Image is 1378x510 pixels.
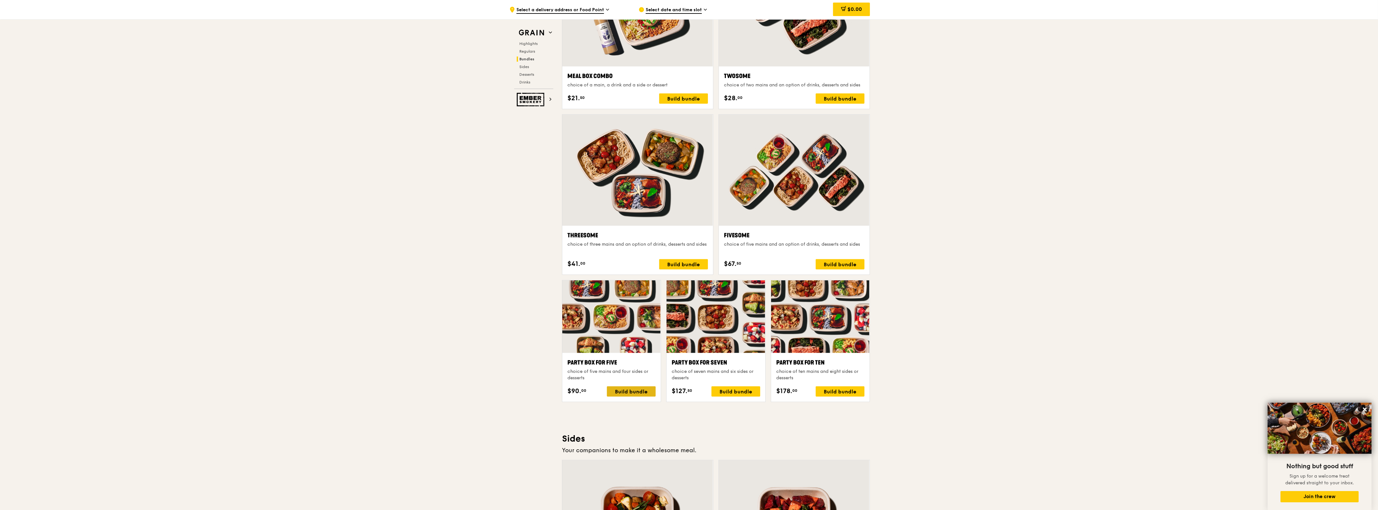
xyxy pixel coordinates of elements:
div: choice of ten mains and eight sides or desserts [776,368,864,381]
span: 00 [580,261,585,266]
div: Build bundle [659,93,708,104]
div: choice of five mains and four sides or desserts [567,368,656,381]
span: $90. [567,386,581,396]
div: choice of three mains and an option of drinks, desserts and sides [567,241,708,248]
div: Build bundle [816,93,864,104]
span: $21. [567,93,580,103]
div: Fivesome [724,231,864,240]
span: Select a delivery address or Food Point [516,7,604,14]
span: $28. [724,93,737,103]
span: $0.00 [847,6,862,12]
div: choice of two mains and an option of drinks, desserts and sides [724,82,864,88]
span: 50 [736,261,741,266]
span: Select date and time slot [646,7,702,14]
span: Desserts [519,72,534,77]
img: Ember Smokery web logo [517,93,546,106]
span: 00 [581,388,586,393]
div: Build bundle [607,386,656,397]
div: Party Box for Ten [776,358,864,367]
div: Build bundle [816,259,864,269]
div: Party Box for Seven [672,358,760,367]
span: Highlights [519,41,538,46]
span: Sides [519,65,529,69]
div: Meal Box Combo [567,72,708,81]
div: choice of seven mains and six sides or desserts [672,368,760,381]
span: 50 [580,95,585,100]
span: Drinks [519,80,530,84]
span: $178. [776,386,792,396]
span: Nothing but good stuff [1286,462,1353,470]
span: Bundles [519,57,534,61]
div: choice of a main, a drink and a side or dessert [567,82,708,88]
div: choice of five mains and an option of drinks, desserts and sides [724,241,864,248]
div: Twosome [724,72,864,81]
span: Sign up for a welcome treat delivered straight to your inbox. [1285,473,1354,486]
span: Regulars [519,49,535,54]
span: $127. [672,386,687,396]
span: $67. [724,259,736,269]
span: 00 [792,388,797,393]
div: Party Box for Five [567,358,656,367]
button: Close [1360,404,1370,415]
img: Grain web logo [517,27,546,39]
div: Threesome [567,231,708,240]
h3: Sides [562,433,870,444]
span: 00 [737,95,743,100]
div: Build bundle [659,259,708,269]
div: Your companions to make it a wholesome meal. [562,446,870,455]
div: Build bundle [711,386,760,397]
span: 50 [687,388,692,393]
button: Join the crew [1280,491,1359,502]
img: DSC07876-Edit02-Large.jpeg [1268,403,1372,454]
span: $41. [567,259,580,269]
div: Build bundle [816,386,864,397]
